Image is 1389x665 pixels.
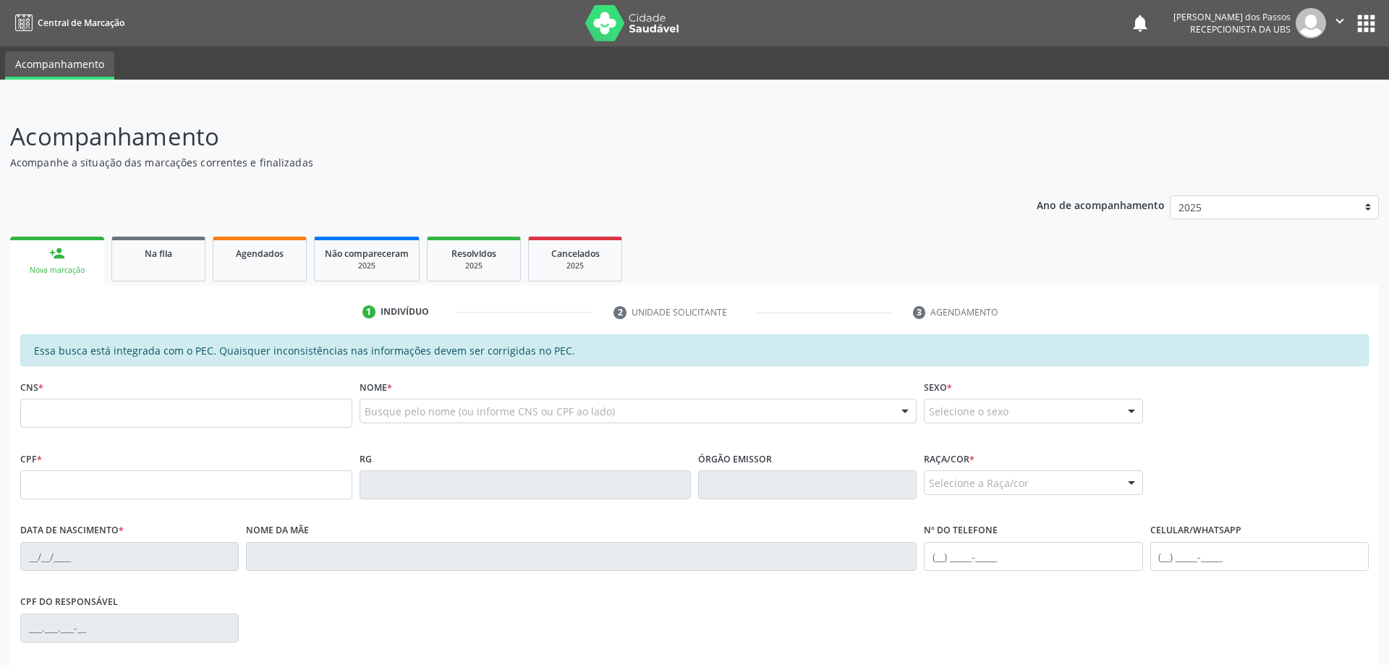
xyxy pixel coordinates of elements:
[451,247,496,260] span: Resolvidos
[924,376,952,399] label: Sexo
[20,376,43,399] label: CNS
[365,404,615,419] span: Busque pelo nome (ou informe CNS ou CPF ao lado)
[1190,23,1291,35] span: Recepcionista da UBS
[49,245,65,261] div: person_add
[539,261,611,271] div: 2025
[10,155,968,170] p: Acompanhe a situação das marcações correntes e finalizadas
[1332,13,1348,29] i: 
[360,448,372,470] label: RG
[929,475,1029,491] span: Selecione a Raça/cor
[325,247,409,260] span: Não compareceram
[325,261,409,271] div: 2025
[929,404,1008,419] span: Selecione o sexo
[381,305,429,318] div: Indivíduo
[236,247,284,260] span: Agendados
[1173,11,1291,23] div: [PERSON_NAME] dos Passos
[924,448,974,470] label: Raça/cor
[438,261,510,271] div: 2025
[20,334,1369,366] div: Essa busca está integrada com o PEC. Quaisquer inconsistências nas informações devem ser corrigid...
[10,11,124,35] a: Central de Marcação
[20,614,239,643] input: ___.___.___-__
[20,265,94,276] div: Nova marcação
[360,376,392,399] label: Nome
[20,448,42,470] label: CPF
[1354,11,1379,36] button: apps
[20,591,118,614] label: CPF do responsável
[20,520,124,542] label: Data de nascimento
[1130,13,1150,33] button: notifications
[1150,542,1369,571] input: (__) _____-_____
[551,247,600,260] span: Cancelados
[1326,8,1354,38] button: 
[246,520,309,542] label: Nome da mãe
[38,17,124,29] span: Central de Marcação
[1037,195,1165,213] p: Ano de acompanhamento
[1150,520,1241,542] label: Celular/WhatsApp
[698,448,772,470] label: Órgão emissor
[924,542,1142,571] input: (__) _____-_____
[5,51,114,80] a: Acompanhamento
[10,119,968,155] p: Acompanhamento
[145,247,172,260] span: Na fila
[20,542,239,571] input: __/__/____
[1296,8,1326,38] img: img
[924,520,998,542] label: Nº do Telefone
[362,305,375,318] div: 1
